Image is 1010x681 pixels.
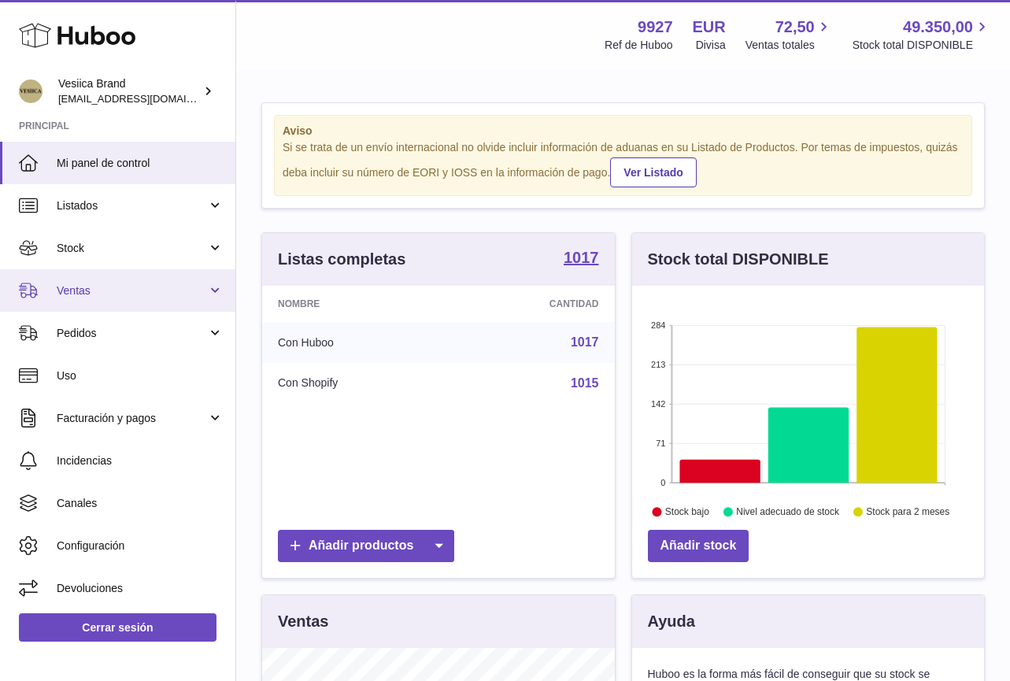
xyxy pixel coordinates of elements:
[19,80,43,103] img: logistic@vesiica.com
[656,439,665,448] text: 71
[648,530,749,562] a: Añadir stock
[19,613,216,642] a: Cerrar sesión
[57,368,224,383] span: Uso
[57,326,207,341] span: Pedidos
[745,38,833,53] span: Ventas totales
[57,539,224,553] span: Configuración
[278,611,328,632] h3: Ventas
[278,530,454,562] a: Añadir productos
[648,249,829,270] h3: Stock total DISPONIBLE
[58,92,231,105] span: [EMAIL_ADDRESS][DOMAIN_NAME]
[664,506,708,517] text: Stock bajo
[57,156,224,171] span: Mi panel de control
[57,581,224,596] span: Devoluciones
[57,411,207,426] span: Facturación y pagos
[57,453,224,468] span: Incidencias
[866,506,949,517] text: Stock para 2 meses
[610,157,696,187] a: Ver Listado
[648,611,695,632] h3: Ayuda
[693,17,726,38] strong: EUR
[651,320,665,330] text: 284
[564,250,599,268] a: 1017
[605,38,672,53] div: Ref de Huboo
[57,241,207,256] span: Stock
[651,399,665,409] text: 142
[262,286,450,322] th: Nombre
[651,360,665,369] text: 213
[283,124,964,139] strong: Aviso
[57,198,207,213] span: Listados
[745,17,833,53] a: 72,50 Ventas totales
[283,140,964,187] div: Si se trata de un envío internacional no olvide incluir información de aduanas en su Listado de P...
[775,17,815,38] span: 72,50
[853,17,991,53] a: 49.350,00 Stock total DISPONIBLE
[450,286,615,322] th: Cantidad
[278,249,405,270] h3: Listas completas
[853,38,991,53] span: Stock total DISPONIBLE
[903,17,973,38] span: 49.350,00
[696,38,726,53] div: Divisa
[660,478,665,487] text: 0
[58,76,200,106] div: Vesiica Brand
[57,283,207,298] span: Ventas
[571,335,599,349] a: 1017
[736,506,840,517] text: Nivel adecuado de stock
[571,376,599,390] a: 1015
[564,250,599,265] strong: 1017
[57,496,224,511] span: Canales
[262,363,450,404] td: Con Shopify
[638,17,673,38] strong: 9927
[262,322,450,363] td: Con Huboo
